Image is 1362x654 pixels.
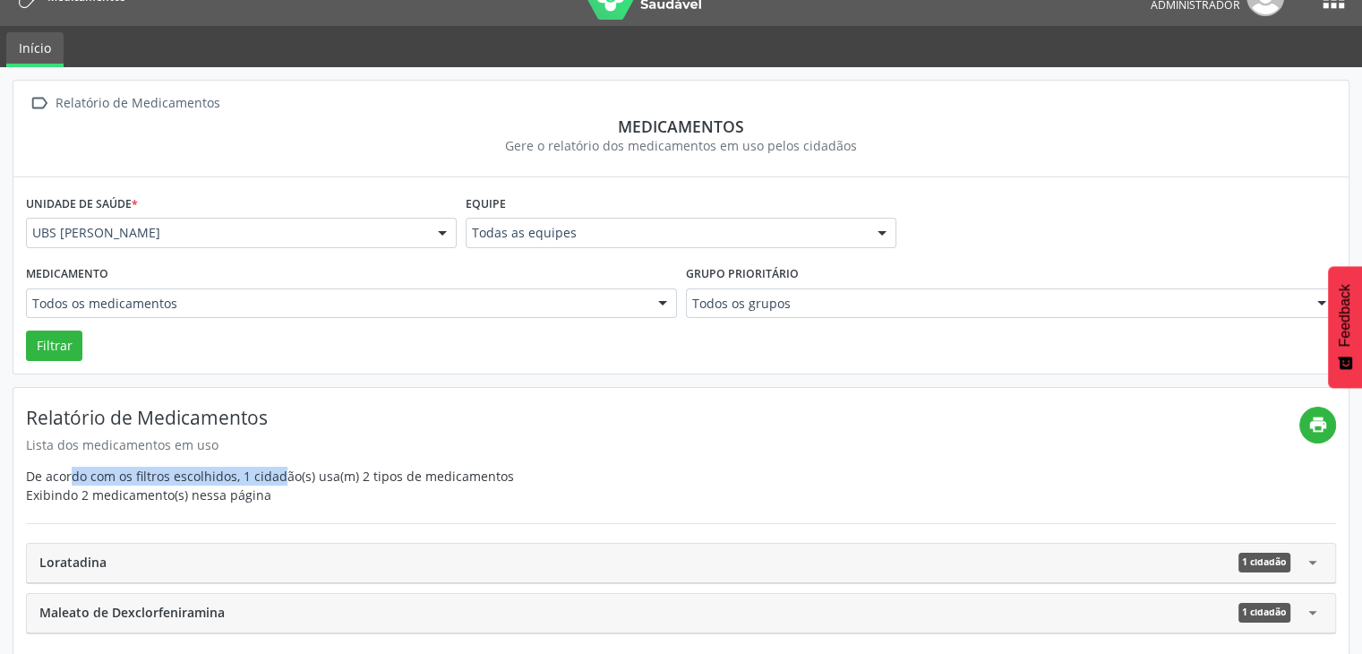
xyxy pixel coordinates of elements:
[26,261,108,288] label: Medicamento
[26,136,1336,155] div: Gere o relatório dos medicamentos em uso pelos cidadãos
[39,553,107,572] span: Loratadina
[466,190,506,218] label: Equipe
[1238,553,1290,572] span: 1 cidadão
[26,190,138,218] label: Unidade de saúde
[26,435,1299,454] div: Lista dos medicamentos em uso
[6,32,64,67] a: Início
[1238,603,1290,623] span: 1 cidadão
[1303,603,1323,623] i: arrow_drop_down
[1308,415,1328,435] i: print
[32,224,420,242] span: UBS [PERSON_NAME]
[1337,284,1353,347] span: Feedback
[32,295,640,313] span: Todos os medicamentos
[26,331,82,361] button: Filtrar
[52,90,223,116] div: Relatório de Medicamentos
[26,90,52,116] i: 
[1328,266,1362,388] button: Feedback - Mostrar pesquisa
[26,90,223,116] a:  Relatório de Medicamentos
[26,407,1299,504] div: De acordo com os filtros escolhidos, 1 cidadão(s) usa(m) 2 tipos de medicamentos
[26,486,1299,504] div: Exibindo 2 medicamento(s) nessa página
[26,407,1299,429] h4: Relatório de Medicamentos
[1299,407,1336,443] a: print
[686,261,799,288] label: Grupo prioritário
[472,224,860,242] span: Todas as equipes
[1303,553,1323,572] i: arrow_drop_down
[692,295,1300,313] span: Todos os grupos
[39,603,225,623] span: Maleato de Dexclorfeniramina
[26,116,1336,136] div: Medicamentos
